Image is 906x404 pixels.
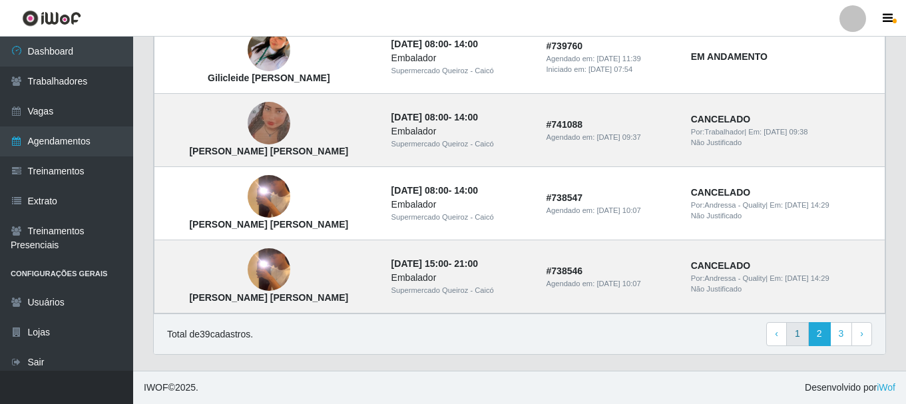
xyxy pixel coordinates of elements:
[691,284,877,295] div: Não Justificado
[391,112,449,122] time: [DATE] 08:00
[691,114,750,124] strong: CANCELADO
[391,138,531,150] div: Supermercado Queiroz - Caicó
[391,65,531,77] div: Supermercado Queiroz - Caicó
[860,328,863,339] span: ›
[596,55,640,63] time: [DATE] 11:39
[391,185,449,196] time: [DATE] 08:00
[547,64,675,75] div: Iniciado em:
[454,112,478,122] time: 14:00
[144,382,168,393] span: IWOF
[391,198,531,212] div: Embalador
[691,260,750,271] strong: CANCELADO
[248,222,290,317] img: Harlley Gean Santos de Farias
[248,13,290,89] img: Gilicleide Chirle de Lucena
[547,53,675,65] div: Agendado em:
[691,273,877,284] div: | Em:
[877,382,895,393] a: iWof
[454,258,478,269] time: 21:00
[547,41,583,51] strong: # 739760
[189,146,348,156] strong: [PERSON_NAME] [PERSON_NAME]
[691,210,877,222] div: Não Justificado
[454,39,478,49] time: 14:00
[808,322,831,346] a: 2
[691,128,744,136] span: Por: Trabalhador
[391,271,531,285] div: Embalador
[391,51,531,65] div: Embalador
[547,192,583,203] strong: # 738547
[588,65,632,73] time: [DATE] 07:54
[691,126,877,138] div: | Em:
[391,112,478,122] strong: -
[391,258,478,269] strong: -
[22,10,81,27] img: CoreUI Logo
[248,149,290,244] img: Harlley Gean Santos de Farias
[144,381,198,395] span: © 2025 .
[547,132,675,143] div: Agendado em:
[391,185,478,196] strong: -
[391,258,449,269] time: [DATE] 15:00
[391,212,531,223] div: Supermercado Queiroz - Caicó
[851,322,872,346] a: Next
[596,133,640,141] time: [DATE] 09:37
[189,219,348,230] strong: [PERSON_NAME] [PERSON_NAME]
[391,124,531,138] div: Embalador
[691,137,877,148] div: Não Justificado
[454,185,478,196] time: 14:00
[785,201,829,209] time: [DATE] 14:29
[391,39,449,49] time: [DATE] 08:00
[189,292,348,303] strong: [PERSON_NAME] [PERSON_NAME]
[764,128,807,136] time: [DATE] 09:38
[391,39,478,49] strong: -
[691,51,768,62] strong: EM ANDAMENTO
[248,76,290,170] img: Heloísa Patrícia Fernandes Barbosa
[167,327,253,341] p: Total de 39 cadastros.
[691,200,877,211] div: | Em:
[766,322,787,346] a: Previous
[596,280,640,288] time: [DATE] 10:07
[691,274,766,282] span: Por: Andressa - Quality
[785,274,829,282] time: [DATE] 14:29
[775,328,778,339] span: ‹
[547,205,675,216] div: Agendado em:
[208,73,330,83] strong: Gilicleide [PERSON_NAME]
[766,322,872,346] nav: pagination
[547,119,583,130] strong: # 741088
[691,201,766,209] span: Por: Andressa - Quality
[805,381,895,395] span: Desenvolvido por
[830,322,853,346] a: 3
[391,285,531,296] div: Supermercado Queiroz - Caicó
[547,266,583,276] strong: # 738546
[596,206,640,214] time: [DATE] 10:07
[547,278,675,290] div: Agendado em:
[691,187,750,198] strong: CANCELADO
[786,322,809,346] a: 1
